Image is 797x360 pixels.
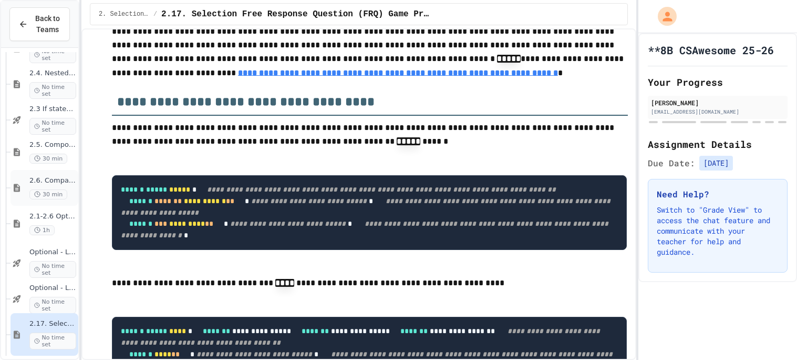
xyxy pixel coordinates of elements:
[657,188,779,201] h3: Need Help?
[648,137,788,152] h2: Assignment Details
[29,154,67,164] span: 30 min
[29,297,76,314] span: No time set
[648,75,788,89] h2: Your Progress
[651,98,784,107] div: [PERSON_NAME]
[699,156,733,171] span: [DATE]
[9,7,70,41] button: Back to Teams
[651,108,784,116] div: [EMAIL_ADDRESS][DOMAIN_NAME]
[99,10,149,18] span: 2. Selection and Iteration
[161,8,430,21] span: 2.17. Selection Free Response Question (FRQ) Game Practice (2.1-2.6)
[34,13,61,35] span: Back to Teams
[657,205,779,257] p: Switch to "Grade View" to access the chat feature and communicate with your teacher for help and ...
[29,225,55,235] span: 1h
[29,212,76,221] span: 2.1-2.6 Optional review slides
[29,82,76,99] span: No time set
[29,333,76,349] span: No time set
[153,10,157,18] span: /
[29,105,76,114] span: 2.3 If statements and Control Flow - Quiz
[29,46,76,63] span: No time set
[29,261,76,278] span: No time set
[647,4,679,28] div: My Account
[648,157,695,169] span: Due Date:
[29,248,76,257] span: Optional - Lesson 2.5 Quiz
[29,319,76,328] span: 2.17. Selection Free Response Question (FRQ) Game Practice (2.1-2.6)
[29,176,76,185] span: 2.6. Comparing Boolean Expressions ([PERSON_NAME] Laws)
[29,284,76,293] span: Optional - Lesson 2.6 Quiz
[29,69,76,78] span: 2.4. Nested if Statements
[648,43,774,57] h1: **8B CSAwesome 25-26
[29,118,76,135] span: No time set
[29,141,76,149] span: 2.5. Compound Boolean Expressions
[29,189,67,199] span: 30 min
